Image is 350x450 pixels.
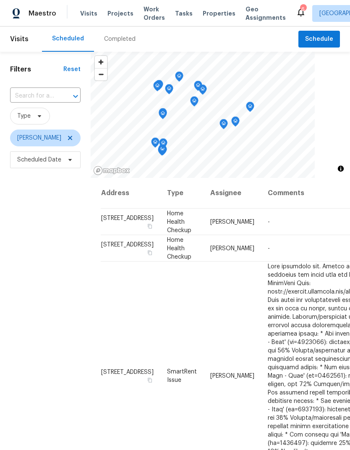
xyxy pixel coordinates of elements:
[219,119,228,132] div: Map marker
[246,5,286,22] span: Geo Assignments
[305,34,333,45] span: Schedule
[158,144,167,157] div: Map marker
[231,116,240,130] div: Map marker
[300,5,306,13] div: 6
[155,80,163,93] div: Map marker
[151,138,159,151] div: Map marker
[146,249,154,256] button: Copy Address
[146,376,154,384] button: Copy Address
[95,56,107,68] button: Zoom in
[146,222,154,230] button: Copy Address
[107,9,133,18] span: Projects
[80,9,97,18] span: Visits
[167,210,191,233] span: Home Health Checkup
[199,85,207,98] div: Map marker
[29,9,56,18] span: Maestro
[10,90,57,103] input: Search for an address...
[95,68,107,80] button: Zoom out
[101,369,154,375] span: [STREET_ADDRESS]
[159,138,167,151] div: Map marker
[70,90,81,102] button: Open
[190,96,199,109] div: Map marker
[167,368,197,383] span: SmartRent Issue
[203,9,235,18] span: Properties
[101,178,160,209] th: Address
[158,146,166,159] div: Map marker
[165,84,173,97] div: Map marker
[101,241,154,247] span: [STREET_ADDRESS]
[63,65,81,74] div: Reset
[101,215,154,221] span: [STREET_ADDRESS]
[91,52,315,178] canvas: Map
[194,81,202,94] div: Map marker
[338,164,343,173] span: Toggle attribution
[17,156,61,164] span: Scheduled Date
[159,108,167,121] div: Map marker
[93,166,130,175] a: Mapbox homepage
[17,112,31,120] span: Type
[204,178,261,209] th: Assignee
[268,245,270,251] span: -
[160,178,204,209] th: Type
[104,35,136,43] div: Completed
[298,31,340,48] button: Schedule
[210,245,254,251] span: [PERSON_NAME]
[17,134,61,142] span: [PERSON_NAME]
[159,109,167,122] div: Map marker
[10,65,63,74] h1: Filters
[268,219,270,225] span: -
[336,164,346,174] button: Toggle attribution
[175,11,193,16] span: Tasks
[52,34,84,43] div: Scheduled
[210,219,254,225] span: [PERSON_NAME]
[10,30,29,48] span: Visits
[153,81,162,94] div: Map marker
[144,5,165,22] span: Work Orders
[210,373,254,379] span: [PERSON_NAME]
[167,237,191,259] span: Home Health Checkup
[246,102,254,115] div: Map marker
[175,71,183,85] div: Map marker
